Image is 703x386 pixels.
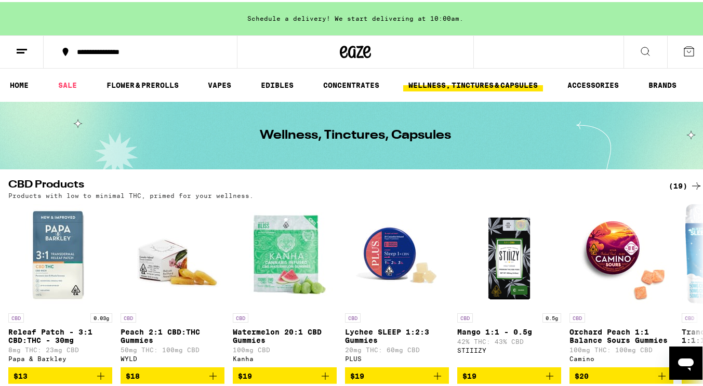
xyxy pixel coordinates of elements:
[345,353,449,360] div: PLUS
[542,311,561,321] p: 0.5g
[121,365,224,383] button: Add to bag
[233,311,248,321] p: CBD
[14,370,28,378] span: $13
[121,202,224,365] a: Open page for Peach 2:1 CBD:THC Gummies from WYLD
[101,77,184,89] a: FLOWER & PREROLLS
[345,202,449,365] a: Open page for Lychee SLEEP 1:2:3 Gummies from PLUS
[669,178,702,190] a: (19)
[8,202,112,365] a: Open page for Releaf Patch - 3:1 CBD:THC - 30mg from Papa & Barkley
[345,202,449,306] img: PLUS - Lychee SLEEP 1:2:3 Gummies
[457,345,561,352] div: STIIIZY
[457,365,561,383] button: Add to bag
[5,77,34,89] a: HOME
[457,202,561,306] img: STIIIZY - Mango 1:1 - 0.5g
[457,202,561,365] a: Open page for Mango 1:1 - 0.5g from STIIIZY
[233,326,337,342] p: Watermelon 20:1 CBD Gummies
[121,202,224,306] img: WYLD - Peach 2:1 CBD:THC Gummies
[350,370,364,378] span: $19
[8,311,24,321] p: CBD
[90,311,112,321] p: 0.03g
[233,365,337,383] button: Add to bag
[345,344,449,351] p: 20mg THC: 60mg CBD
[643,77,682,89] a: BRANDS
[8,326,112,342] p: Releaf Patch - 3:1 CBD:THC - 30mg
[569,326,673,342] p: Orchard Peach 1:1 Balance Sours Gummies
[121,344,224,351] p: 50mg THC: 100mg CBD
[345,311,361,321] p: CBD
[457,311,473,321] p: CBD
[669,344,702,378] iframe: Button to launch messaging window
[457,326,561,334] p: Mango 1:1 - 0.5g
[569,365,673,383] button: Add to bag
[457,336,561,343] p: 42% THC: 43% CBD
[233,353,337,360] div: Kanha
[233,202,337,365] a: Open page for Watermelon 20:1 CBD Gummies from Kanha
[8,365,112,383] button: Add to bag
[8,353,112,360] div: Papa & Barkley
[233,344,337,351] p: 100mg CBD
[233,202,337,306] img: Kanha - Watermelon 20:1 CBD Gummies
[8,178,652,190] h2: CBD Products
[562,77,624,89] a: ACCESSORIES
[53,77,82,89] a: SALE
[238,370,252,378] span: $19
[569,344,673,351] p: 100mg THC: 100mg CBD
[121,326,224,342] p: Peach 2:1 CBD:THC Gummies
[126,370,140,378] span: $18
[569,353,673,360] div: Camino
[260,127,451,140] h1: Wellness, Tinctures, Capsules
[203,77,236,89] a: VAPES
[682,311,697,321] p: CBD
[345,365,449,383] button: Add to bag
[569,202,673,365] a: Open page for Orchard Peach 1:1 Balance Sours Gummies from Camino
[569,311,585,321] p: CBD
[403,77,543,89] a: WELLNESS, TINCTURES & CAPSULES
[318,77,384,89] a: CONCENTRATES
[569,202,673,306] img: Camino - Orchard Peach 1:1 Balance Sours Gummies
[256,77,299,89] a: EDIBLES
[8,202,112,306] img: Papa & Barkley - Releaf Patch - 3:1 CBD:THC - 30mg
[8,190,254,197] p: Products with low to minimal THC, primed for your wellness.
[121,311,136,321] p: CBD
[462,370,476,378] span: $19
[575,370,589,378] span: $20
[8,344,112,351] p: 8mg THC: 23mg CBD
[121,353,224,360] div: WYLD
[345,326,449,342] p: Lychee SLEEP 1:2:3 Gummies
